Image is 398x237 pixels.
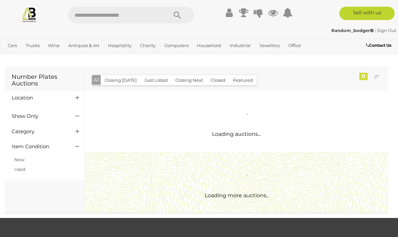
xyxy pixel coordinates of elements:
[5,51,24,62] a: Sports
[21,7,37,22] img: Allbids.com.au
[171,75,207,85] button: Closing Next
[331,28,374,33] strong: Random_bodger
[137,40,158,51] a: Charity
[23,40,42,51] a: Trucks
[92,75,101,85] button: All
[205,192,268,199] span: Loading more auctions..
[331,28,375,33] a: Random_bodger
[377,28,396,33] a: Sign Out
[227,40,253,51] a: Industrial
[229,75,257,85] button: Featured
[194,40,224,51] a: Household
[14,167,25,172] a: Used
[140,75,172,85] button: Just Listed
[161,7,194,23] button: Search
[359,73,368,80] div: 0
[14,157,24,162] a: New
[366,42,393,49] a: Contact Us
[162,40,191,51] a: Computers
[286,40,304,51] a: Office
[212,131,261,137] span: Loading auctions...
[207,75,229,85] button: Closed
[12,113,65,119] h4: Show Only
[45,40,62,51] a: Wine
[66,40,102,51] a: Antiques & Art
[366,43,391,48] b: Contact Us
[101,75,141,85] button: Closing [DATE]
[375,28,376,33] span: |
[12,129,65,135] h4: Category
[12,74,78,87] h1: Number Plates Auctions
[257,40,283,51] a: Jewellery
[27,51,80,62] a: [GEOGRAPHIC_DATA]
[5,40,20,51] a: Cars
[339,7,395,20] a: Sell with us
[12,95,65,101] h4: Location
[12,144,65,150] h4: Item Condition
[105,40,134,51] a: Hospitality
